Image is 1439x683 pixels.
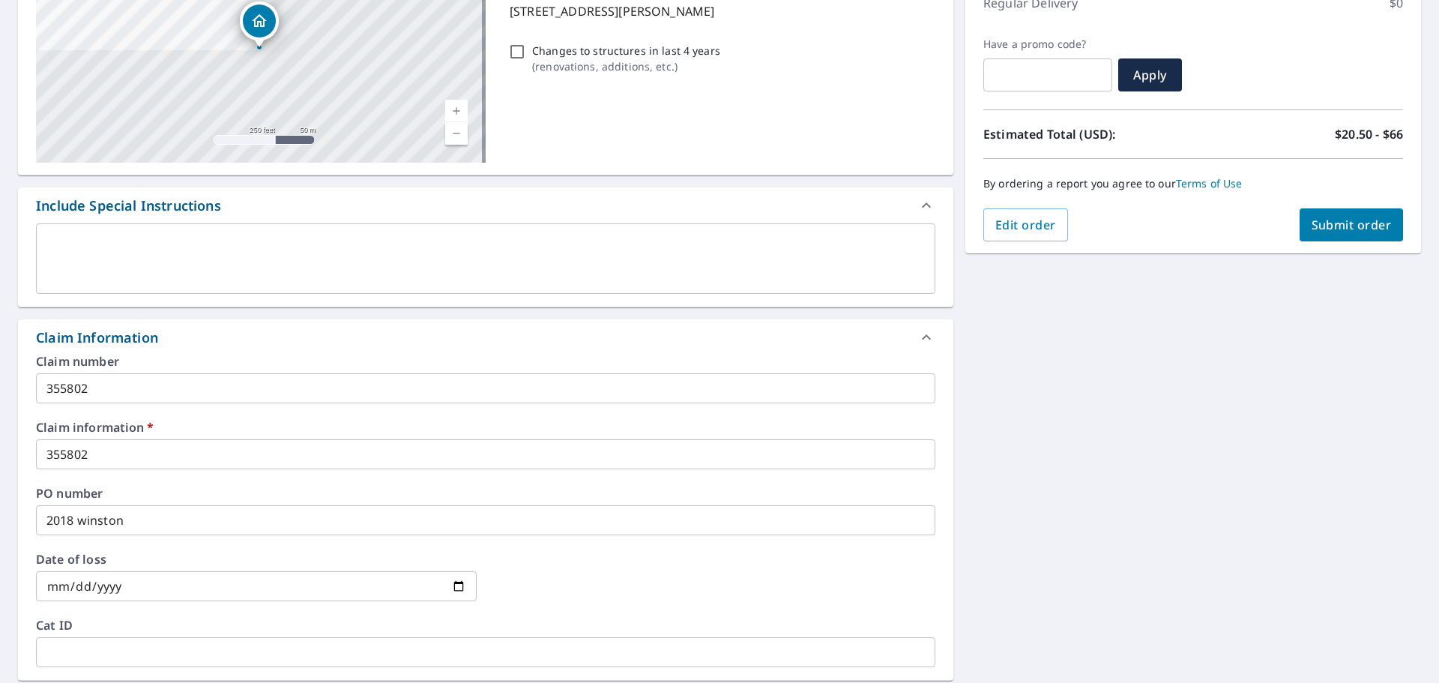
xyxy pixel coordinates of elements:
label: Cat ID [36,619,935,631]
p: ( renovations, additions, etc. ) [532,58,720,74]
label: PO number [36,487,935,499]
p: $20.50 - $66 [1335,125,1403,143]
div: Claim Information [18,319,953,355]
label: Claim number [36,355,935,367]
span: Apply [1130,67,1170,83]
a: Terms of Use [1176,176,1243,190]
div: Dropped pin, building 1, Residential property, 2018 Winston Dr Owensboro, KY 42301 [240,1,279,48]
p: By ordering a report you agree to our [983,177,1403,190]
a: Current Level 17, Zoom In [445,100,468,122]
button: Submit order [1300,208,1404,241]
span: Submit order [1312,217,1392,233]
a: Current Level 17, Zoom Out [445,122,468,145]
label: Claim information [36,421,935,433]
div: Claim Information [36,328,158,348]
p: Changes to structures in last 4 years [532,43,720,58]
p: [STREET_ADDRESS][PERSON_NAME] [510,2,929,20]
p: Estimated Total (USD): [983,125,1193,143]
button: Apply [1118,58,1182,91]
button: Edit order [983,208,1068,241]
label: Date of loss [36,553,477,565]
div: Include Special Instructions [18,187,953,223]
span: Edit order [995,217,1056,233]
label: Have a promo code? [983,37,1112,51]
div: Include Special Instructions [36,196,221,216]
